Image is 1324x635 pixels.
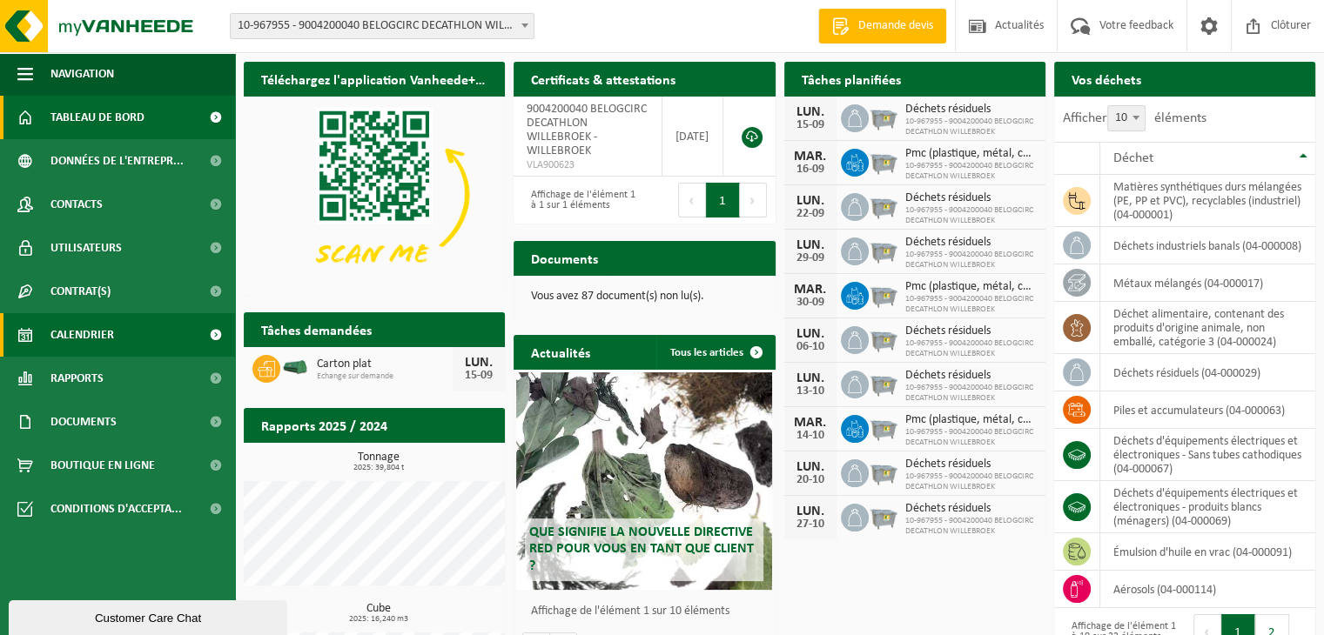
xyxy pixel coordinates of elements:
[1107,105,1146,131] span: 10
[905,294,1037,315] span: 10-967955 - 9004200040 BELOGCIRC DECATHLON WILLEBROEK
[905,471,1037,492] span: 10-967955 - 9004200040 BELOGCIRC DECATHLON WILLEBROEK
[905,103,1037,117] span: Déchets résiduels
[905,458,1037,471] span: Déchets résiduels
[869,368,898,398] img: WB-2500-GAL-GY-01
[522,181,635,219] div: Affichage de l'élément 1 à 1 sur 1 éléments
[1113,151,1153,165] span: Déchet
[50,357,104,400] span: Rapports
[793,416,828,430] div: MAR.
[1100,227,1315,264] td: déchets industriels banals (04-000008)
[531,291,757,303] p: Vous avez 87 document(s) non lu(s).
[514,62,693,96] h2: Certificats & attestations
[869,412,898,442] img: WB-2500-GAL-GY-01
[50,444,155,487] span: Boutique en ligne
[1100,429,1315,481] td: déchets d'équipements électriques et électroniques - Sans tubes cathodiques (04-000067)
[793,164,828,176] div: 16-09
[1100,175,1315,227] td: matières synthétiques durs mélangées (PE, PP et PVC), recyclables (industriel) (04-000001)
[905,147,1037,161] span: Pmc (plastique, métal, carton boisson) (industriel)
[905,516,1037,537] span: 10-967955 - 9004200040 BELOGCIRC DECATHLON WILLEBROEK
[905,191,1037,205] span: Déchets résiduels
[529,525,754,572] span: Que signifie la nouvelle directive RED pour vous en tant que client ?
[905,369,1037,383] span: Déchets résiduels
[905,280,1037,294] span: Pmc (plastique, métal, carton boisson) (industriel)
[527,158,648,172] span: VLA900623
[793,474,828,486] div: 20-10
[818,9,946,43] a: Demande devis
[252,615,505,624] span: 2025: 16,240 m3
[252,603,505,624] h3: Cube
[514,241,615,275] h2: Documents
[1063,111,1206,125] label: Afficher éléments
[9,597,291,635] iframe: chat widget
[244,62,505,96] h2: Téléchargez l'application Vanheede+ maintenant!
[317,371,453,382] span: Echange sur demande
[793,297,828,309] div: 30-09
[1054,62,1159,96] h2: Vos déchets
[793,505,828,518] div: LUN.
[252,464,505,472] span: 2025: 39,804 t
[740,183,767,217] button: Next
[50,270,111,313] span: Contrat(s)
[869,102,898,131] img: WB-2500-GAL-GY-01
[50,487,182,531] span: Conditions d'accepta...
[869,501,898,531] img: WB-2500-GAL-GY-01
[50,226,122,270] span: Utilisateurs
[244,312,389,346] h2: Tâches demandées
[50,183,103,226] span: Contacts
[905,338,1037,359] span: 10-967955 - 9004200040 BELOGCIRC DECATHLON WILLEBROEK
[706,183,740,217] button: 1
[905,502,1037,516] span: Déchets résiduels
[905,413,1037,427] span: Pmc (plastique, métal, carton boisson) (industriel)
[516,372,772,590] a: Que signifie la nouvelle directive RED pour vous en tant que client ?
[793,460,828,474] div: LUN.
[1100,302,1315,354] td: déchet alimentaire, contenant des produits d'origine animale, non emballé, catégorie 3 (04-000024)
[793,252,828,264] div: 29-09
[50,313,114,357] span: Calendrier
[1100,481,1315,533] td: déchets d'équipements électriques et électroniques - produits blancs (ménagers) (04-000069)
[793,194,828,208] div: LUN.
[678,183,706,217] button: Previous
[231,14,534,38] span: 10-967955 - 9004200040 BELOGCIRC DECATHLON WILLEBROEK - WILLEBROEK
[353,442,503,477] a: Consulter les rapports
[317,358,453,371] span: Carton plat
[1100,533,1315,571] td: émulsion d'huile en vrac (04-000091)
[793,105,828,119] div: LUN.
[869,190,898,220] img: WB-2500-GAL-GY-01
[50,96,144,139] span: Tableau de bord
[869,279,898,309] img: WB-2500-GAL-GY-01
[1100,354,1315,391] td: déchets résiduels (04-000029)
[905,236,1037,250] span: Déchets résiduels
[461,356,496,370] div: LUN.
[869,146,898,176] img: WB-2500-GAL-GY-01
[50,139,184,183] span: Données de l'entrepr...
[793,385,828,398] div: 13-10
[793,327,828,341] div: LUN.
[905,250,1037,271] span: 10-967955 - 9004200040 BELOGCIRC DECATHLON WILLEBROEK
[869,235,898,264] img: WB-2500-GAL-GY-01
[244,408,405,442] h2: Rapports 2025 / 2024
[1100,391,1315,429] td: Piles et accumulateurs (04-000063)
[784,62,918,96] h2: Tâches planifiées
[531,605,766,618] p: Affichage de l'élément 1 sur 10 éléments
[1100,264,1315,302] td: métaux mélangés (04-000017)
[1108,106,1145,130] span: 10
[793,150,828,164] div: MAR.
[662,97,724,177] td: [DATE]
[869,324,898,353] img: WB-2500-GAL-GY-01
[905,324,1037,338] span: Déchets résiduels
[793,430,828,442] div: 14-10
[854,17,938,35] span: Demande devis
[252,451,505,472] h3: Tonnage
[230,13,534,39] span: 10-967955 - 9004200040 BELOGCIRC DECATHLON WILLEBROEK - WILLEBROEK
[793,371,828,385] div: LUN.
[1100,571,1315,608] td: aérosols (04-000114)
[50,400,117,444] span: Documents
[656,335,774,370] a: Tous les articles
[869,457,898,486] img: WB-2500-GAL-GY-01
[244,97,505,292] img: Download de VHEPlus App
[905,205,1037,226] span: 10-967955 - 9004200040 BELOGCIRC DECATHLON WILLEBROEK
[793,518,828,531] div: 27-10
[905,383,1037,404] span: 10-967955 - 9004200040 BELOGCIRC DECATHLON WILLEBROEK
[50,52,114,96] span: Navigation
